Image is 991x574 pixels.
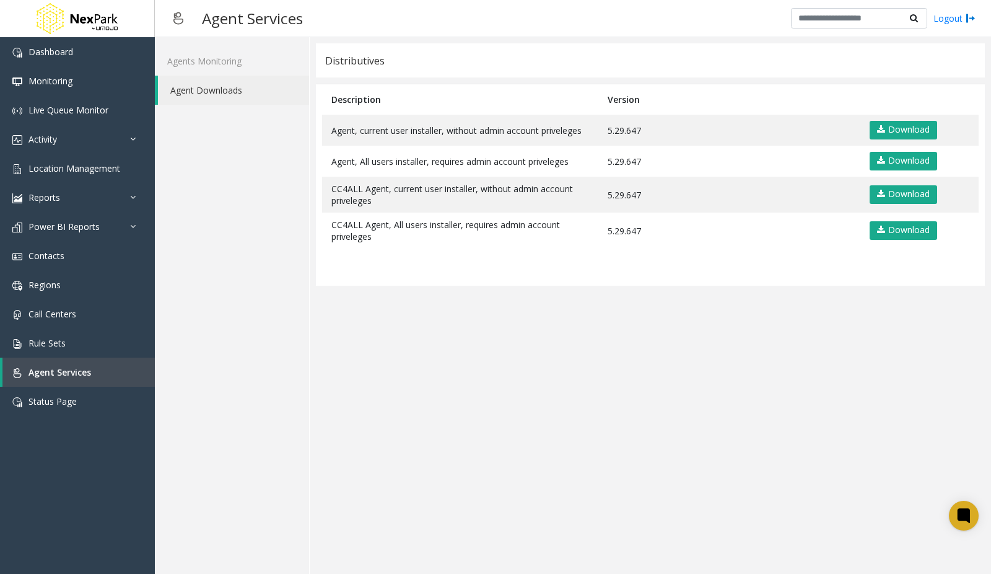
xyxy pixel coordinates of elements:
[12,397,22,407] img: 'icon'
[28,395,77,407] span: Status Page
[28,162,120,174] span: Location Management
[158,76,309,105] a: Agent Downloads
[12,164,22,174] img: 'icon'
[28,250,64,262] span: Contacts
[12,223,22,232] img: 'icon'
[12,281,22,291] img: 'icon'
[12,48,22,58] img: 'icon'
[933,12,976,25] a: Logout
[322,213,598,249] td: CC4ALL Agent, All users installer, requires admin account priveleges
[322,115,598,146] td: Agent, current user installer, without admin account priveleges
[28,75,72,87] span: Monitoring
[28,221,100,232] span: Power BI Reports
[322,146,598,177] td: Agent, All users installer, requires admin account priveleges
[28,366,91,378] span: Agent Services
[28,104,108,116] span: Live Queue Monitor
[12,368,22,378] img: 'icon'
[12,135,22,145] img: 'icon'
[12,77,22,87] img: 'icon'
[2,358,155,387] a: Agent Services
[966,12,976,25] img: logout
[167,3,190,33] img: pageIcon
[598,115,858,146] td: 5.29.647
[598,146,858,177] td: 5.29.647
[12,106,22,116] img: 'icon'
[155,46,309,76] a: Agents Monitoring
[870,121,937,139] a: Download
[870,152,937,170] a: Download
[598,177,858,213] td: 5.29.647
[598,84,858,115] th: Version
[325,53,385,69] div: Distributives
[28,46,73,58] span: Dashboard
[28,337,66,349] span: Rule Sets
[12,193,22,203] img: 'icon'
[196,3,309,33] h3: Agent Services
[28,133,57,145] span: Activity
[12,252,22,262] img: 'icon'
[322,84,598,115] th: Description
[12,339,22,349] img: 'icon'
[28,279,61,291] span: Regions
[598,213,858,249] td: 5.29.647
[28,192,60,203] span: Reports
[870,221,937,240] a: Download
[322,177,598,213] td: CC4ALL Agent, current user installer, without admin account priveleges
[870,185,937,204] a: Download
[28,308,76,320] span: Call Centers
[12,310,22,320] img: 'icon'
